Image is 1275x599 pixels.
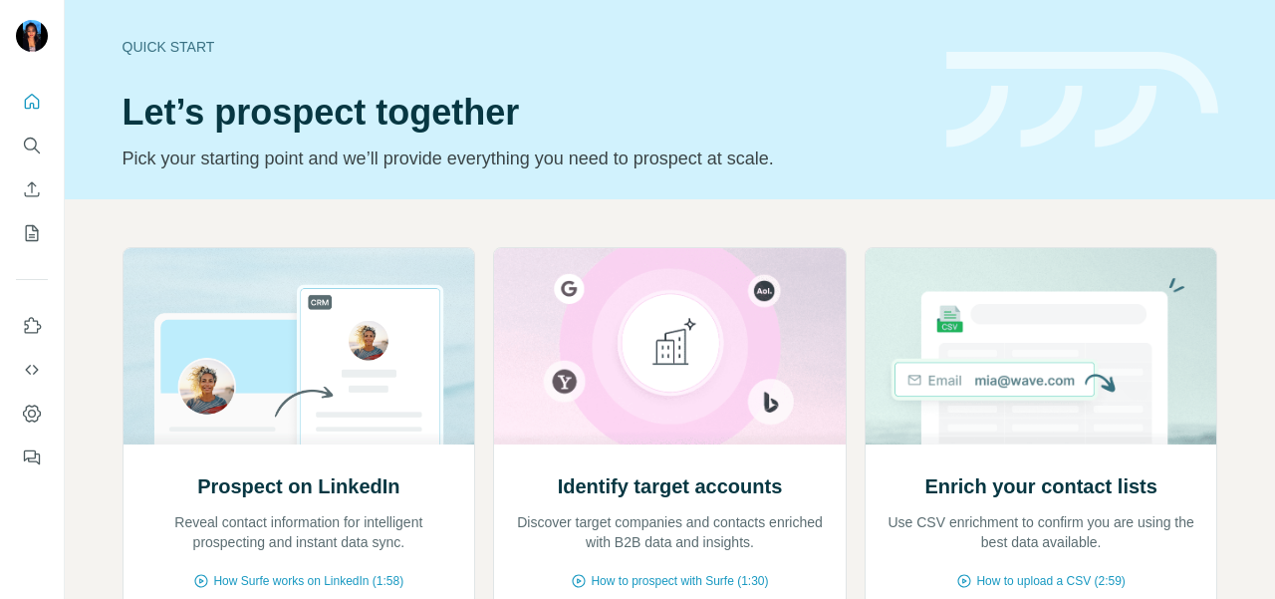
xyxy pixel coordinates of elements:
img: banner [946,52,1218,149]
img: Avatar [16,20,48,52]
p: Use CSV enrichment to confirm you are using the best data available. [886,512,1197,552]
h2: Identify target accounts [558,472,783,500]
button: Enrich CSV [16,171,48,207]
span: How Surfe works on LinkedIn (1:58) [213,572,403,590]
h2: Prospect on LinkedIn [197,472,399,500]
button: Dashboard [16,396,48,432]
div: Quick start [123,37,922,57]
button: Use Surfe on LinkedIn [16,308,48,344]
button: My lists [16,215,48,251]
p: Reveal contact information for intelligent prospecting and instant data sync. [143,512,455,552]
button: Use Surfe API [16,352,48,388]
button: Quick start [16,84,48,120]
p: Pick your starting point and we’ll provide everything you need to prospect at scale. [123,145,922,172]
button: Search [16,128,48,163]
img: Identify target accounts [493,248,847,445]
button: Feedback [16,440,48,475]
h1: Let’s prospect together [123,93,922,133]
p: Discover target companies and contacts enriched with B2B data and insights. [514,512,826,552]
span: How to prospect with Surfe (1:30) [591,572,768,590]
h2: Enrich your contact lists [924,472,1156,500]
img: Prospect on LinkedIn [123,248,476,445]
img: Enrich your contact lists [865,248,1218,445]
span: How to upload a CSV (2:59) [976,572,1125,590]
